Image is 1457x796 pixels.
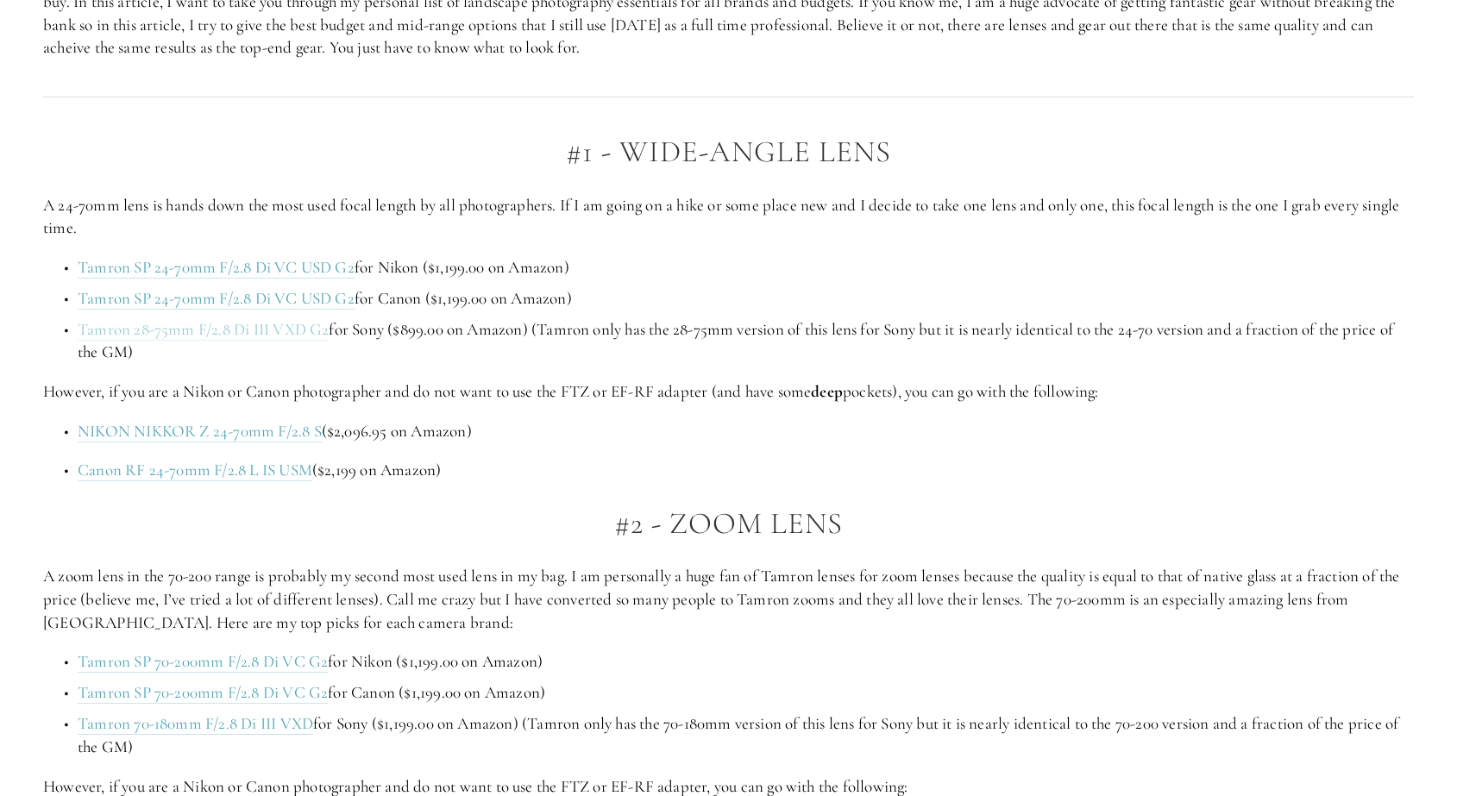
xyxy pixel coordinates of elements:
[78,682,328,704] a: Tamron SP 70-200mm F/2.8 Di VC G2
[78,319,329,341] a: Tamron 28-75mm F/2.8 Di III VXD G2
[78,257,355,279] a: Tamron SP 24-70mm F/2.8 Di VC USD G2
[78,713,313,735] a: Tamron 70-180mm F/2.8 Di III VXD
[78,460,312,481] a: Canon RF 24-70mm F/2.8 L IS USM
[43,135,1414,169] h2: #1 - Wide-Angle Lens
[78,651,328,673] a: Tamron SP 70-200mm F/2.8 Di VC G2
[43,380,1414,404] p: However, if you are a Nikon or Canon photographer and do not want to use the FTZ or EF-RF adapter...
[78,681,1414,705] p: for Canon ($1,199.00 on Amazon)
[43,194,1414,240] p: A 24-70mm lens is hands down the most used focal length by all photographers. If I am going on a ...
[78,287,1414,310] p: for Canon ($1,199.00 on Amazon)
[78,420,1414,443] p: ($2,096.95 on Amazon)
[43,565,1414,634] p: A zoom lens in the 70-200 range is probably my second most used lens in my bag. I am personally a...
[43,507,1414,541] h2: #2 - Zoom Lens
[78,256,1414,279] p: for Nikon ($1,199.00 on Amazon)
[78,650,1414,674] p: for Nikon ($1,199.00 on Amazon)
[78,318,1414,364] p: for Sony ($899.00 on Amazon) (Tamron only has the 28-75mm version of this lens for Sony but it is...
[811,381,843,401] strong: deep
[78,421,322,442] a: NIKON NIKKOR Z 24-70mm F/2.8 S
[78,288,355,310] a: Tamron SP 24-70mm F/2.8 Di VC USD G2
[78,712,1414,758] p: for Sony ($1,199.00 on Amazon) (Tamron only has the 70-180mm version of this lens for Sony but it...
[78,459,1414,482] p: ($2,199 on Amazon)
